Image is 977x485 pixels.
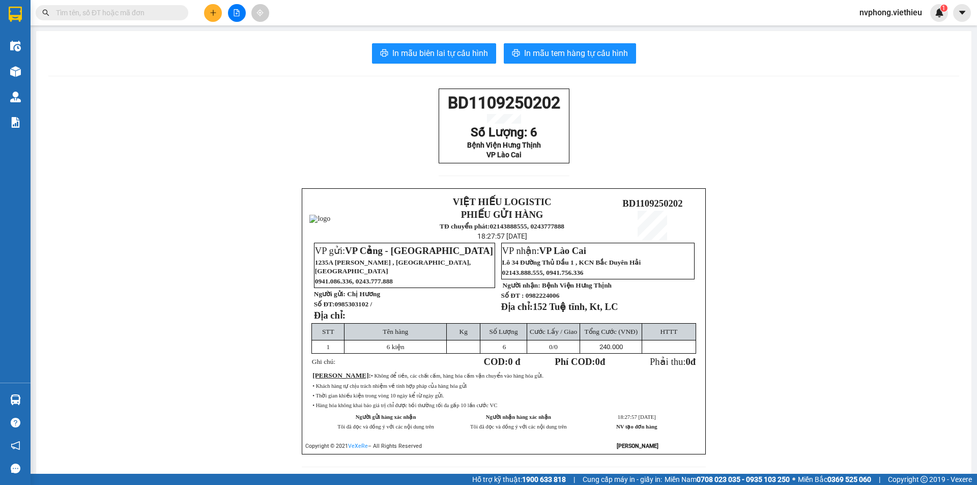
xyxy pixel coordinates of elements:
sup: 1 [940,5,947,12]
span: 18:27:57 [DATE] [618,414,656,420]
span: Copyright © 2021 – All Rights Reserved [305,443,422,449]
strong: Người gửi: [314,290,346,298]
strong: Địa chỉ: [314,310,346,321]
span: | [573,474,575,485]
span: Miền Nam [665,474,790,485]
span: plus [210,9,217,16]
button: caret-down [953,4,971,22]
span: Hỗ trợ kỹ thuật: [472,474,566,485]
span: • Khách hàng tự chịu trách nhiệm về tính hợp pháp của hàng hóa gửi [312,383,467,389]
span: Số Lượng: 6 [471,125,537,139]
strong: Người nhận: [503,281,540,289]
span: search [42,9,49,16]
span: 0 [685,356,690,367]
span: Lô 34 Đường Thủ Dầu 1 , KCN Bắc Duyên Hải [502,259,641,266]
input: Tìm tên, số ĐT hoặc mã đơn [56,7,176,18]
span: 0 [595,356,600,367]
span: 0 đ [508,356,520,367]
strong: VIỆT HIẾU LOGISTIC [453,196,552,207]
span: file-add [233,9,240,16]
span: printer [380,49,388,59]
span: VP gửi: [315,245,493,256]
strong: Số ĐT: [314,300,372,308]
button: plus [204,4,222,22]
span: 1235A [PERSON_NAME] , [GEOGRAPHIC_DATA], [GEOGRAPHIC_DATA] [315,259,471,275]
strong: Người nhận hàng xác nhận [486,414,551,420]
span: message [11,464,20,473]
span: Cung cấp máy in - giấy in: [583,474,662,485]
span: VP nhận: [502,245,586,256]
span: 0985303102 / [334,300,372,308]
span: BD1109250202 [622,198,682,209]
span: Phải thu: [650,356,696,367]
span: HTTT [660,328,677,335]
span: Tôi đã đọc và đồng ý với các nội dung trên [470,424,567,430]
img: icon-new-feature [935,8,944,17]
span: | [879,474,880,485]
span: VP Lào Cai [486,151,522,159]
button: printerIn mẫu biên lai tự cấu hình [372,43,496,64]
span: notification [11,441,20,450]
span: 0982224006 [526,292,560,299]
img: warehouse-icon [10,394,21,405]
span: printer [512,49,520,59]
img: warehouse-icon [10,92,21,102]
span: Bệnh Viện Hưng Thịnh [542,281,612,289]
span: Tổng Cước (VNĐ) [584,328,638,335]
span: 240.000 [599,343,623,351]
button: file-add [228,4,246,22]
span: Cước Lấy / Giao [530,328,577,335]
strong: Người gửi hàng xác nhận [356,414,416,420]
img: logo-vxr [9,7,22,22]
span: 0 [549,343,553,351]
span: đ [691,356,696,367]
span: BD1109250202 [448,93,560,112]
span: • Hàng hóa không khai báo giá trị chỉ được bồi thường tối đa gấp 10 lần cước VC [312,403,497,408]
span: 18:27:57 [DATE] [477,232,527,240]
span: 1 [942,5,945,12]
span: aim [256,9,264,16]
strong: TĐ chuyển phát: [440,222,490,230]
span: • Thời gian khiếu kiện trong vòng 10 ngày kể từ ngày gửi. [312,393,444,398]
span: • Không để tiền, các chất cấm, hàng hóa cấm vận chuyển vào hàng hóa gửi. [371,373,543,379]
span: VP Lào Cai [539,245,586,256]
strong: NV tạo đơn hàng [616,424,657,430]
span: Bệnh Viện Hưng Thịnh [467,141,541,149]
span: Số Lượng [489,328,518,335]
strong: 1900 633 818 [522,475,566,483]
span: Kg [459,328,468,335]
span: STT [322,328,334,335]
span: caret-down [958,8,967,17]
span: 0941.086.336, 0243.777.888 [315,277,393,285]
button: aim [251,4,269,22]
span: In mẫu biên lai tự cấu hình [392,47,488,60]
span: Tôi đã đọc và đồng ý với các nội dung trên [337,424,434,430]
img: warehouse-icon [10,41,21,51]
button: printerIn mẫu tem hàng tự cấu hình [504,43,636,64]
strong: Địa chỉ: [501,301,533,312]
strong: [PERSON_NAME] [617,443,658,449]
span: : [312,372,371,379]
span: 1 [326,343,330,351]
span: Ghi chú: [312,358,335,365]
span: VP Cảng - [GEOGRAPHIC_DATA] [345,245,493,256]
span: 6 [503,343,506,351]
span: /0 [549,343,558,351]
strong: 0708 023 035 - 0935 103 250 [697,475,790,483]
span: [PERSON_NAME] [312,372,368,379]
span: 152 Tuệ tĩnh, Kt, LC [533,301,618,312]
strong: PHIẾU GỬI HÀNG [461,209,543,220]
span: copyright [921,476,928,483]
span: 6 kiện [387,343,405,351]
span: Chị Hương [347,290,380,298]
span: question-circle [11,418,20,427]
span: ⚪️ [792,477,795,481]
strong: Phí COD: đ [555,356,605,367]
img: solution-icon [10,117,21,128]
span: Miền Bắc [798,474,871,485]
span: nvphong.viethieu [851,6,930,19]
a: VeXeRe [348,443,368,449]
strong: 0369 525 060 [827,475,871,483]
span: In mẫu tem hàng tự cấu hình [524,47,628,60]
strong: COD: [484,356,521,367]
